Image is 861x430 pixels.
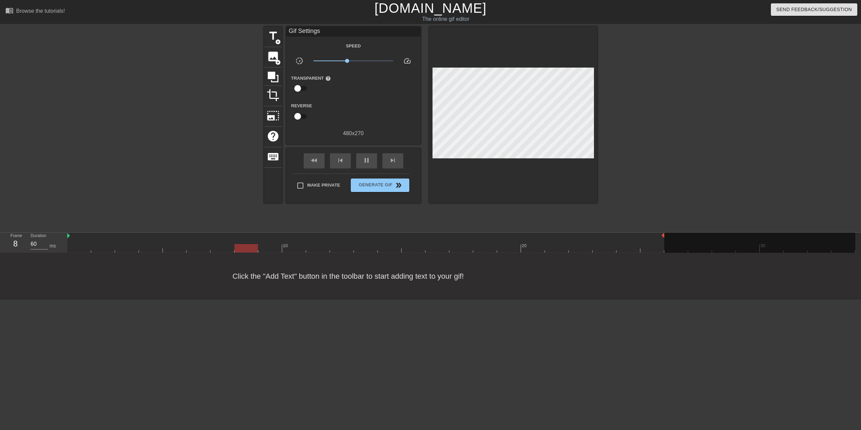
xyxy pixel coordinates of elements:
span: Generate Gif [353,181,406,189]
span: help [267,130,279,143]
div: 480 x 270 [286,129,421,138]
div: 20 [522,242,528,249]
label: Reverse [291,103,312,109]
button: Send Feedback/Suggestion [771,3,857,16]
span: photo_size_select_large [267,109,279,122]
span: Make Private [307,182,340,189]
span: help [325,76,331,81]
span: menu_book [5,6,13,14]
span: add_circle [275,39,281,45]
div: The online gif editor [290,15,601,23]
a: [DOMAIN_NAME] [374,1,486,15]
div: 8 [10,238,21,250]
div: Frame [5,233,26,252]
span: double_arrow [395,181,403,189]
span: crop [267,89,279,102]
label: Speed [346,43,361,49]
span: title [267,30,279,42]
span: image [267,50,279,63]
label: Transparent [291,75,331,82]
span: fast_rewind [310,156,318,164]
div: Browse the tutorials! [16,8,65,14]
span: slow_motion_video [295,57,303,65]
span: add_circle [275,60,281,65]
div: ms [49,242,56,249]
span: pause [363,156,371,164]
span: Send Feedback/Suggestion [776,5,852,14]
span: keyboard [267,150,279,163]
a: Browse the tutorials! [5,6,65,17]
span: speed [403,57,411,65]
div: Gif Settings [286,27,421,37]
div: 10 [283,242,289,249]
label: Duration [31,234,46,238]
img: bound-end.png [662,233,664,238]
span: skip_next [389,156,397,164]
span: skip_previous [336,156,344,164]
button: Generate Gif [351,179,409,192]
